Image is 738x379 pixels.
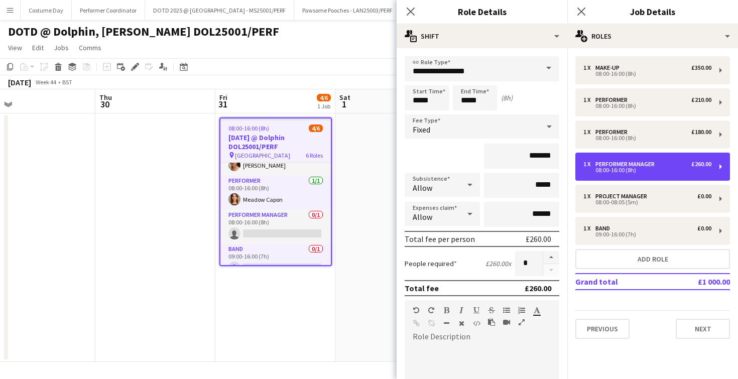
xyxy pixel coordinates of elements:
[697,225,711,232] div: £0.00
[235,152,290,159] span: [GEOGRAPHIC_DATA]
[397,24,567,48] div: Shift
[220,209,331,243] app-card-role: Performer Manager0/108:00-16:00 (8h)
[575,319,630,339] button: Previous
[488,306,495,314] button: Strikethrough
[595,129,632,136] div: Performer
[219,93,227,102] span: Fri
[50,41,73,54] a: Jobs
[21,1,72,20] button: Costume Day
[525,283,551,293] div: £260.00
[583,232,711,237] div: 09:00-16:00 (7h)
[220,243,331,278] app-card-role: Band0/109:00-16:00 (7h)
[62,78,72,86] div: BST
[533,306,540,314] button: Text Color
[306,152,323,159] span: 6 Roles
[583,136,711,141] div: 08:00-16:00 (8h)
[667,274,730,290] td: £1 000.00
[575,249,730,269] button: Add role
[72,1,145,20] button: Performer Coordinator
[691,161,711,168] div: £260.00
[458,319,465,327] button: Clear Formatting
[309,124,323,132] span: 4/6
[413,183,432,193] span: Allow
[443,306,450,314] button: Bold
[32,43,44,52] span: Edit
[583,200,711,205] div: 08:00-08:05 (5m)
[33,78,58,86] span: Week 44
[526,234,551,244] div: £260.00
[488,318,495,326] button: Paste as plain text
[518,318,525,326] button: Fullscreen
[228,124,269,132] span: 08:00-16:00 (8h)
[413,306,420,314] button: Undo
[583,129,595,136] div: 1 x
[691,64,711,71] div: £350.00
[8,43,22,52] span: View
[583,193,595,200] div: 1 x
[501,93,513,102] div: (8h)
[428,306,435,314] button: Redo
[339,93,350,102] span: Sat
[4,41,26,54] a: View
[8,24,279,39] h1: DOTD @ Dolphin, [PERSON_NAME] DOL25001/PERF
[413,212,432,222] span: Allow
[583,64,595,71] div: 1 x
[595,225,614,232] div: Band
[317,102,330,110] div: 1 Job
[485,259,511,268] div: £260.00 x
[294,1,401,20] button: Pawsome Pooches - LAN25003/PERF
[405,259,457,268] label: People required
[145,1,294,20] button: DOTD 2025 @ [GEOGRAPHIC_DATA] - MS25001/PERF
[98,98,112,110] span: 30
[338,98,350,110] span: 1
[595,64,624,71] div: Make-up
[99,93,112,102] span: Thu
[443,319,450,327] button: Horizontal Line
[595,96,632,103] div: Performer
[595,161,659,168] div: Performer Manager
[220,175,331,209] app-card-role: Performer1/108:00-16:00 (8h)Meadow Capon
[503,318,510,326] button: Insert video
[473,319,480,327] button: HTML Code
[583,71,711,76] div: 08:00-16:00 (8h)
[583,103,711,108] div: 08:00-16:00 (8h)
[583,161,595,168] div: 1 x
[405,234,475,244] div: Total fee per person
[691,129,711,136] div: £180.00
[79,43,101,52] span: Comms
[595,193,651,200] div: Project Manager
[583,225,595,232] div: 1 x
[218,98,227,110] span: 31
[583,96,595,103] div: 1 x
[54,43,69,52] span: Jobs
[8,77,31,87] div: [DATE]
[220,133,331,151] h3: [DATE] @ Dolphin DOL25001/PERF
[473,306,480,314] button: Underline
[503,306,510,314] button: Unordered List
[317,94,331,101] span: 4/6
[567,24,738,48] div: Roles
[413,124,430,135] span: Fixed
[397,5,567,18] h3: Role Details
[676,319,730,339] button: Next
[405,283,439,293] div: Total fee
[575,274,667,290] td: Grand total
[691,96,711,103] div: £210.00
[583,168,711,173] div: 08:00-16:00 (8h)
[567,5,738,18] h3: Job Details
[458,306,465,314] button: Italic
[28,41,48,54] a: Edit
[518,306,525,314] button: Ordered List
[219,117,332,266] app-job-card: 08:00-16:00 (8h)4/6[DATE] @ Dolphin DOL25001/PERF [GEOGRAPHIC_DATA]6 Roles08:00-16:00 (8h)[PERSON...
[75,41,105,54] a: Comms
[543,251,559,264] button: Increase
[697,193,711,200] div: £0.00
